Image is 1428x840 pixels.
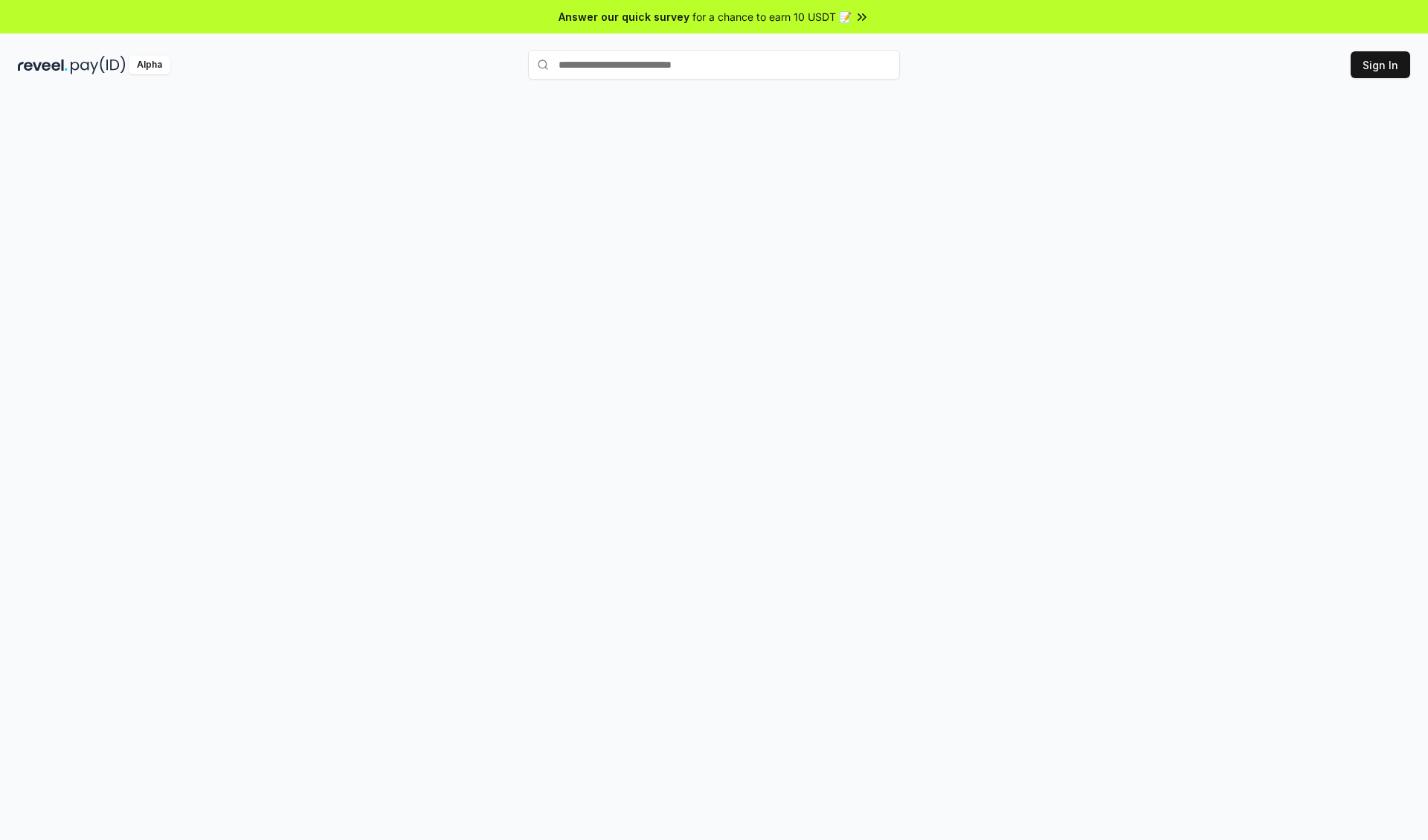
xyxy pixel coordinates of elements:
img: reveel_dark [18,56,68,74]
div: Alpha [129,56,170,74]
img: pay_id [71,56,126,74]
button: Sign In [1351,51,1410,78]
span: for a chance to earn 10 USDT 📝 [692,9,852,25]
span: Answer our quick survey [559,9,689,25]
